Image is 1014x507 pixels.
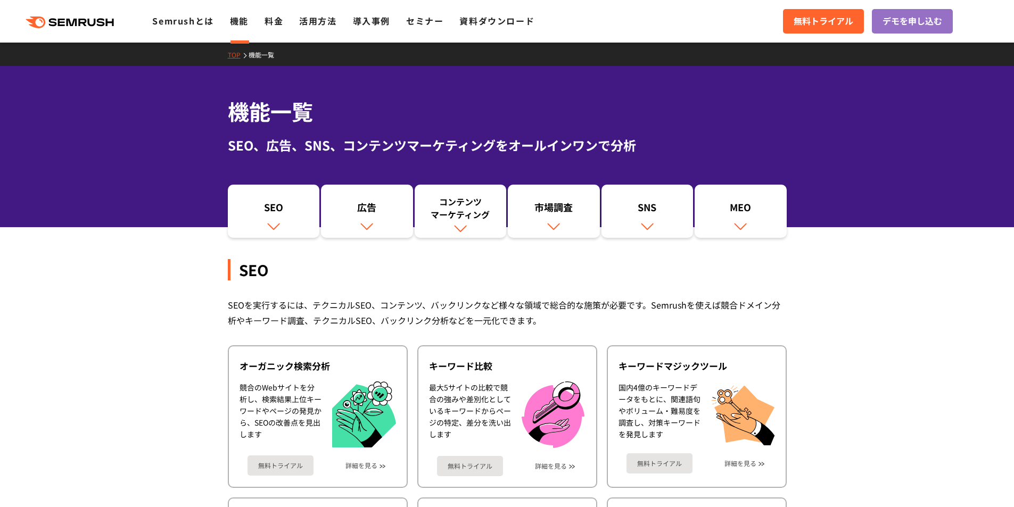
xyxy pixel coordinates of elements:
[228,96,787,127] h1: 機能一覧
[353,14,390,27] a: 導入事例
[607,201,688,219] div: SNS
[783,9,864,34] a: 無料トライアル
[228,297,787,328] div: SEOを実行するには、テクニカルSEO、コンテンツ、バックリンクなど様々な領域で総合的な施策が必要です。Semrushを使えば競合ドメイン分析やキーワード調査、テクニカルSEO、バックリンク分析...
[872,9,953,34] a: デモを申し込む
[248,455,314,476] a: 無料トライアル
[406,14,443,27] a: セミナー
[437,456,503,476] a: 無料トライアル
[228,259,787,280] div: SEO
[695,185,787,238] a: MEO
[601,185,694,238] a: SNS
[321,185,413,238] a: 広告
[265,14,283,27] a: 料金
[883,14,942,28] span: デモを申し込む
[240,381,321,448] div: 競合のWebサイトを分析し、検索結果上位キーワードやページの発見から、SEOの改善点を見出します
[619,381,700,445] div: 国内4億のキーワードデータをもとに、関連語句やボリューム・難易度を調査し、対策キーワードを発見します
[420,195,501,221] div: コンテンツ マーケティング
[535,462,567,470] a: 詳細を見る
[228,185,320,238] a: SEO
[619,360,775,372] div: キーワードマジックツール
[429,381,511,448] div: 最大5サイトの比較で競合の強みや差別化としているキーワードからページの特定、差分を洗い出します
[249,50,282,59] a: 機能一覧
[429,360,586,372] div: キーワード比較
[345,462,377,469] a: 詳細を見る
[711,381,775,445] img: キーワードマジックツール
[415,185,507,238] a: コンテンツマーケティング
[459,14,534,27] a: 資料ダウンロード
[230,14,249,27] a: 機能
[522,381,584,448] img: キーワード比較
[513,201,595,219] div: 市場調査
[326,201,408,219] div: 広告
[724,460,756,467] a: 詳細を見る
[332,381,396,448] img: オーガニック検索分析
[700,201,781,219] div: MEO
[152,14,213,27] a: Semrushとは
[233,201,315,219] div: SEO
[299,14,336,27] a: 活用方法
[228,50,249,59] a: TOP
[228,136,787,155] div: SEO、広告、SNS、コンテンツマーケティングをオールインワンで分析
[508,185,600,238] a: 市場調査
[240,360,396,372] div: オーガニック検索分析
[794,14,853,28] span: 無料トライアル
[626,453,693,473] a: 無料トライアル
